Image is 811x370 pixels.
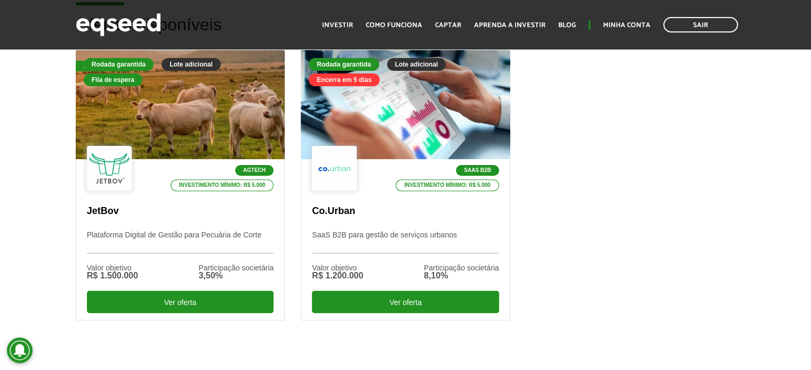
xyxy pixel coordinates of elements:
[198,272,274,280] div: 3,50%
[84,73,142,86] div: Fila de espera
[198,264,274,272] div: Participação societária
[558,22,576,29] a: Blog
[87,272,138,280] div: R$ 1.500.000
[456,165,499,176] p: SaaS B2B
[84,58,154,71] div: Rodada garantida
[171,179,274,191] p: Investimento mínimo: R$ 5.000
[366,22,422,29] a: Como funciona
[309,58,379,71] div: Rodada garantida
[435,22,461,29] a: Captar
[76,61,135,71] div: Fila de espera
[87,264,138,272] div: Valor objetivo
[474,22,545,29] a: Aprenda a investir
[87,231,274,253] p: Plataforma Digital de Gestão para Pecuária de Corte
[396,179,499,191] p: Investimento mínimo: R$ 5.000
[309,73,380,86] div: Encerra em 5 dias
[87,291,274,313] div: Ver oferta
[76,11,161,39] img: EqSeed
[424,272,499,280] div: 8,10%
[312,291,499,313] div: Ver oferta
[235,165,274,176] p: Agtech
[603,22,651,29] a: Minha conta
[76,50,285,320] a: Fila de espera Rodada garantida Lote adicional Fila de espera Agtech Investimento mínimo: R$ 5.00...
[312,264,363,272] div: Valor objetivo
[663,17,738,32] a: Sair
[424,264,499,272] div: Participação societária
[312,205,499,217] p: Co.Urban
[312,272,363,280] div: R$ 1.200.000
[312,231,499,253] p: SaaS B2B para gestão de serviços urbanos
[162,58,221,71] div: Lote adicional
[322,22,353,29] a: Investir
[387,58,446,71] div: Lote adicional
[87,205,274,217] p: JetBov
[301,50,510,320] a: Rodada garantida Lote adicional Encerra em 5 dias SaaS B2B Investimento mínimo: R$ 5.000 Co.Urban...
